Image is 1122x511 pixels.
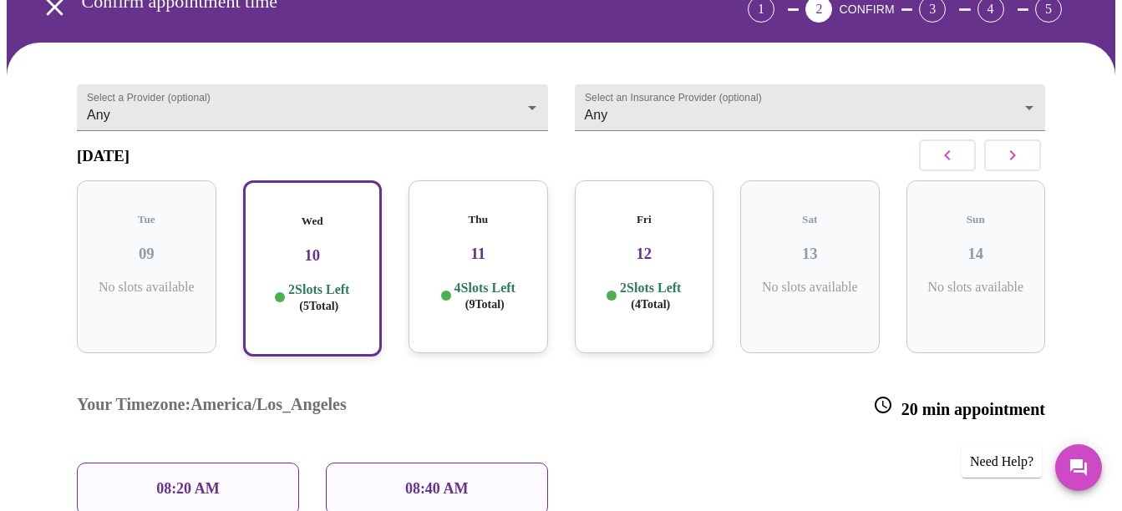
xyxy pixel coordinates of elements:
[77,147,129,165] h3: [DATE]
[588,245,701,263] h3: 12
[288,281,349,314] p: 2 Slots Left
[258,215,368,228] h5: Wed
[156,480,220,498] p: 08:20 AM
[839,3,894,16] span: CONFIRM
[754,245,866,263] h3: 13
[754,213,866,226] h5: Sat
[90,213,203,226] h5: Tue
[77,395,347,419] h3: Your Timezone: America/Los_Angeles
[405,480,469,498] p: 08:40 AM
[920,245,1033,263] h3: 14
[575,84,1046,131] div: Any
[873,395,1045,419] h3: 20 min appointment
[422,213,535,226] h5: Thu
[588,213,701,226] h5: Fri
[258,246,368,265] h3: 10
[1055,444,1102,491] button: Messages
[920,280,1033,295] p: No slots available
[422,245,535,263] h3: 11
[299,300,338,312] span: ( 5 Total)
[465,298,505,311] span: ( 9 Total)
[754,280,866,295] p: No slots available
[962,446,1042,478] div: Need Help?
[90,280,203,295] p: No slots available
[90,245,203,263] h3: 09
[920,213,1033,226] h5: Sun
[631,298,670,311] span: ( 4 Total)
[620,280,681,312] p: 2 Slots Left
[77,84,548,131] div: Any
[454,280,515,312] p: 4 Slots Left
